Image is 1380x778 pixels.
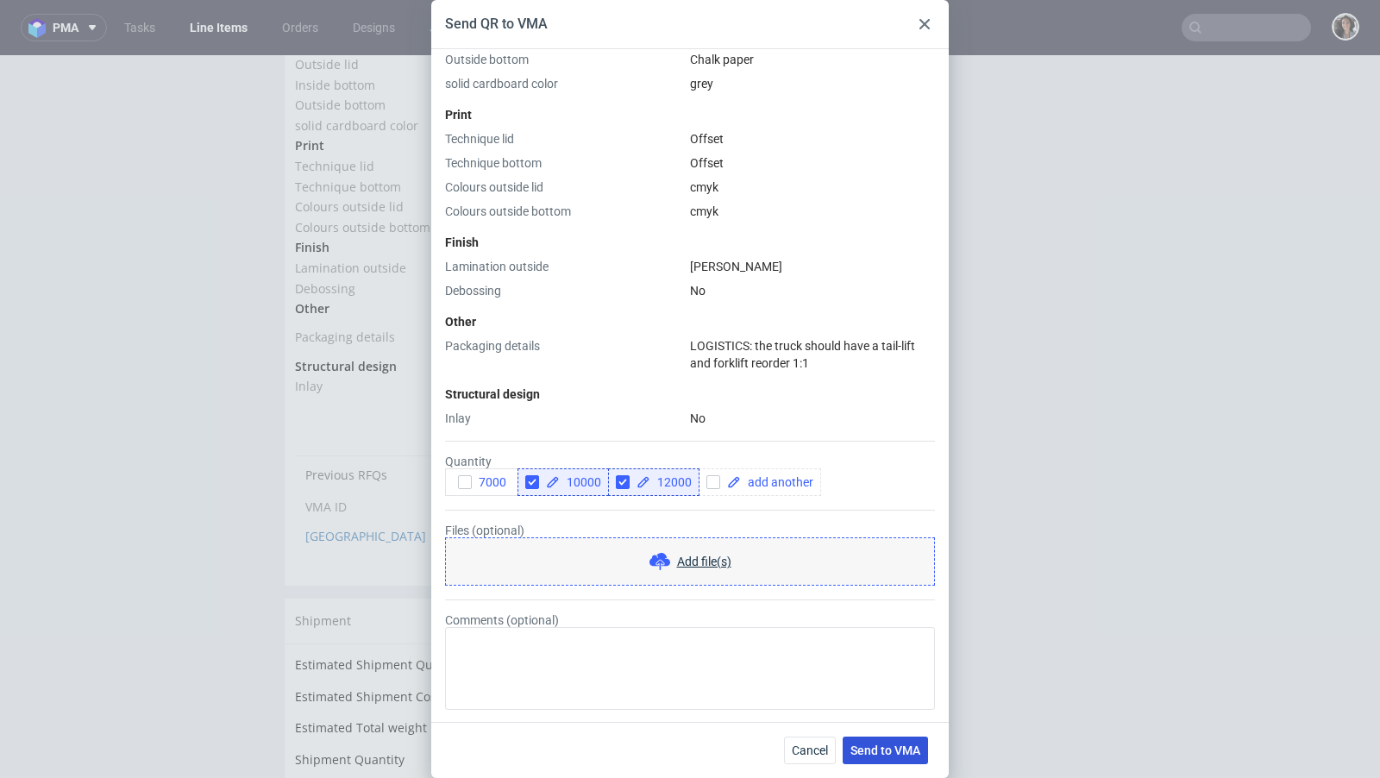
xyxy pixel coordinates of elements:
[690,180,718,194] span: cmyk
[554,225,570,242] span: No
[554,123,588,140] span: Offset
[295,631,544,663] td: Estimated Shipment Cost
[690,554,805,578] button: Manage shipments
[445,75,683,92] div: solid cardboard color
[677,553,731,570] span: Add file(s)
[690,53,754,66] span: Chalk paper
[295,301,549,322] td: Structural design
[544,694,805,726] td: 1
[295,80,549,101] td: Print
[560,476,601,488] span: 10000
[843,737,928,764] button: Send to VMA
[650,476,692,488] span: 12000
[690,260,782,273] span: [PERSON_NAME]
[554,62,579,78] span: grey
[554,204,650,221] span: [PERSON_NAME]
[472,475,506,489] span: 7000
[445,455,935,496] div: Quantity
[445,15,548,34] div: Send QR to VMA
[554,164,583,180] span: cmyk
[445,130,683,147] div: Technique lid
[792,744,828,756] span: Cancel
[544,631,805,663] td: Unknown
[554,323,570,339] span: No
[445,203,683,220] div: Colours outside bottom
[445,313,935,330] div: Other
[295,264,549,301] td: Packaging details
[544,662,805,694] td: Unknown
[690,132,724,146] span: Offset
[295,40,549,60] td: Outside bottom
[445,410,683,427] div: Inlay
[295,662,544,694] td: Estimated Total weight
[295,60,549,81] td: solid cardboard color
[305,473,426,489] a: [GEOGRAPHIC_DATA]
[505,352,608,390] a: Download PDF
[690,204,718,218] span: cmyk
[554,266,798,299] span: LOGISTICS: the truck should have a tail-lift and forklift reorder 1:1
[445,154,683,172] div: Technique bottom
[295,122,549,142] td: Technique bottom
[554,41,624,58] span: Chalk paper
[445,179,683,196] div: Colours outside lid
[445,627,935,710] textarea: Comments (optional)
[445,468,518,496] button: 7000
[445,282,683,299] div: Debossing
[295,694,544,726] td: Shipment Quantity
[295,599,544,631] td: Estimated Shipment Quantity
[295,182,549,203] td: Finish
[445,51,683,68] div: Outside bottom
[554,103,588,119] span: Offset
[445,524,935,586] div: Files (optional)
[445,234,935,251] div: Finish
[295,223,549,244] td: Debossing
[295,162,549,183] td: Colours outside bottom
[295,321,549,342] td: Inlay
[608,359,701,383] button: Send to VMA
[554,143,583,160] span: cmyk
[690,339,915,370] span: LOGISTICS: the truck should have a tail-lift and forklift reorder 1:1
[305,438,549,466] td: VMA ID
[850,744,920,756] span: Send to VMA
[690,156,724,170] span: Offset
[295,141,549,162] td: Colours outside lid
[690,284,706,298] span: No
[549,466,793,497] td: [DATE]
[445,337,683,372] div: Packaging details
[445,613,935,710] label: Comments (optional)
[544,599,805,631] td: Unknown
[295,400,805,439] div: Previous RFQs
[445,258,683,275] div: Lamination outside
[554,1,624,17] span: Chalk paper
[690,77,713,91] span: grey
[445,106,935,123] div: Print
[549,438,793,466] td: Date sent
[295,243,549,264] td: Other
[445,386,935,403] div: Structural design
[554,22,660,38] span: White paperboard
[295,101,549,122] td: Technique lid
[295,203,549,223] td: Lamination outside
[690,411,706,425] span: No
[285,543,815,588] div: Shipment
[784,737,836,764] button: Cancel
[295,20,549,41] td: Inside bottom
[701,359,794,383] button: Send to QMS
